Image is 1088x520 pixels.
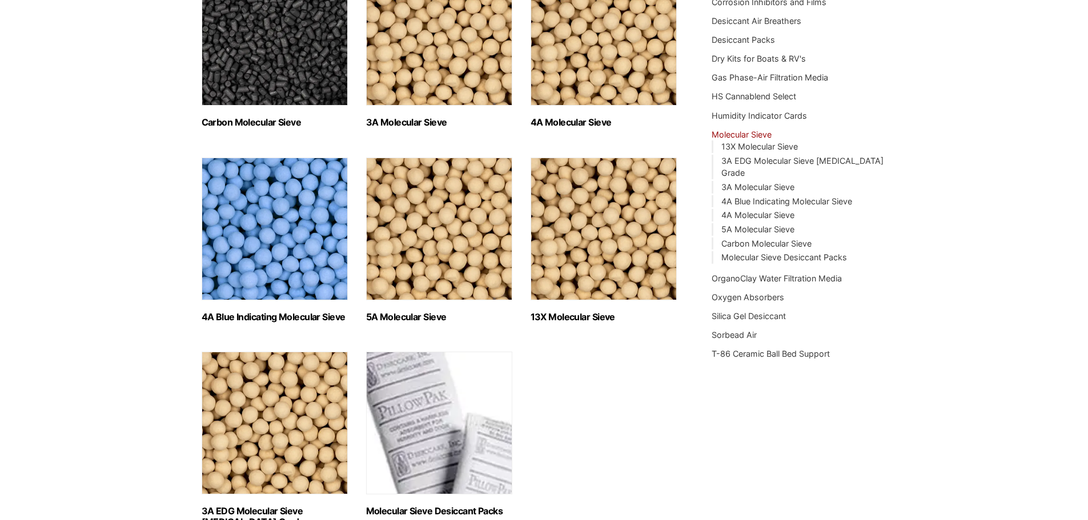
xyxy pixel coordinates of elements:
[366,352,512,494] img: Molecular Sieve Desiccant Packs
[721,196,852,206] a: 4A Blue Indicating Molecular Sieve
[366,506,512,517] h2: Molecular Sieve Desiccant Packs
[531,158,677,300] img: 13X Molecular Sieve
[712,111,807,120] a: Humidity Indicator Cards
[712,273,842,283] a: OrganoClay Water Filtration Media
[712,72,828,82] a: Gas Phase-Air Filtration Media
[366,352,512,517] a: Visit product category Molecular Sieve Desiccant Packs
[531,158,677,323] a: Visit product category 13X Molecular Sieve
[712,330,757,340] a: Sorbead Air
[712,349,830,358] a: T-86 Ceramic Ball Bed Support
[531,312,677,323] h2: 13X Molecular Sieve
[202,117,348,128] h2: Carbon Molecular Sieve
[721,224,794,234] a: 5A Molecular Sieve
[721,239,812,248] a: Carbon Molecular Sieve
[721,252,847,262] a: Molecular Sieve Desiccant Packs
[202,158,348,300] img: 4A Blue Indicating Molecular Sieve
[712,292,784,302] a: Oxygen Absorbers
[721,182,794,192] a: 3A Molecular Sieve
[366,158,512,323] a: Visit product category 5A Molecular Sieve
[712,91,796,101] a: HS Cannablend Select
[712,54,806,63] a: Dry Kits for Boats & RV's
[712,16,801,26] a: Desiccant Air Breathers
[202,158,348,323] a: Visit product category 4A Blue Indicating Molecular Sieve
[721,156,884,178] a: 3A EDG Molecular Sieve [MEDICAL_DATA] Grade
[712,311,786,321] a: Silica Gel Desiccant
[531,117,677,128] h2: 4A Molecular Sieve
[712,130,772,139] a: Molecular Sieve
[366,158,512,300] img: 5A Molecular Sieve
[366,312,512,323] h2: 5A Molecular Sieve
[712,35,775,45] a: Desiccant Packs
[202,312,348,323] h2: 4A Blue Indicating Molecular Sieve
[366,117,512,128] h2: 3A Molecular Sieve
[721,142,798,151] a: 13X Molecular Sieve
[721,210,794,220] a: 4A Molecular Sieve
[202,352,348,494] img: 3A EDG Molecular Sieve Ethanol Grade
